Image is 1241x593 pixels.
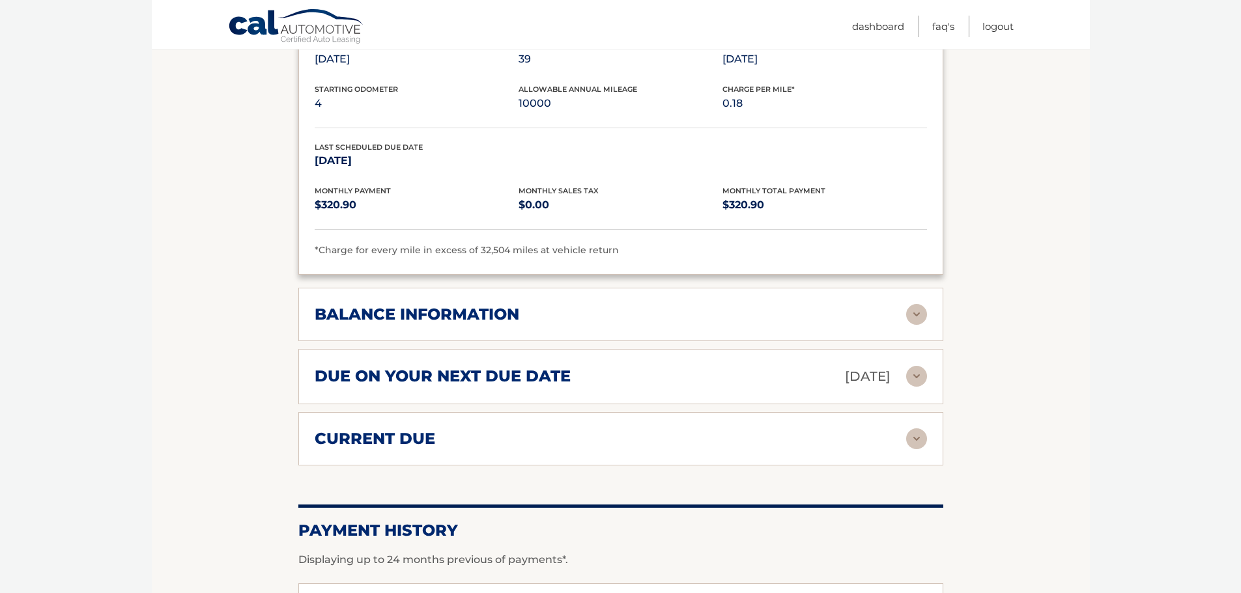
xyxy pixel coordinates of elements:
[519,94,722,113] p: 10000
[315,50,519,68] p: [DATE]
[315,186,391,195] span: Monthly Payment
[722,186,825,195] span: Monthly Total Payment
[298,552,943,568] p: Displaying up to 24 months previous of payments*.
[906,366,927,387] img: accordion-rest.svg
[315,94,519,113] p: 4
[852,16,904,37] a: Dashboard
[932,16,954,37] a: FAQ's
[315,41,405,50] span: Contract Start Date
[298,521,943,540] h2: Payment History
[315,152,519,170] p: [DATE]
[315,305,519,324] h2: balance information
[906,304,927,325] img: accordion-rest.svg
[315,366,571,386] h2: due on your next due date
[722,50,926,68] p: [DATE]
[519,50,722,68] p: 39
[315,244,619,256] span: *Charge for every mile in excess of 32,504 miles at vehicle return
[906,428,927,449] img: accordion-rest.svg
[722,85,795,94] span: Charge Per Mile*
[519,186,599,195] span: Monthly Sales Tax
[228,8,365,46] a: Cal Automotive
[315,85,398,94] span: Starting Odometer
[722,196,926,214] p: $320.90
[982,16,1014,37] a: Logout
[519,85,637,94] span: Allowable Annual Mileage
[315,143,423,152] span: Last Scheduled Due Date
[315,196,519,214] p: $320.90
[519,196,722,214] p: $0.00
[315,429,435,448] h2: current due
[845,365,891,388] p: [DATE]
[722,94,926,113] p: 0.18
